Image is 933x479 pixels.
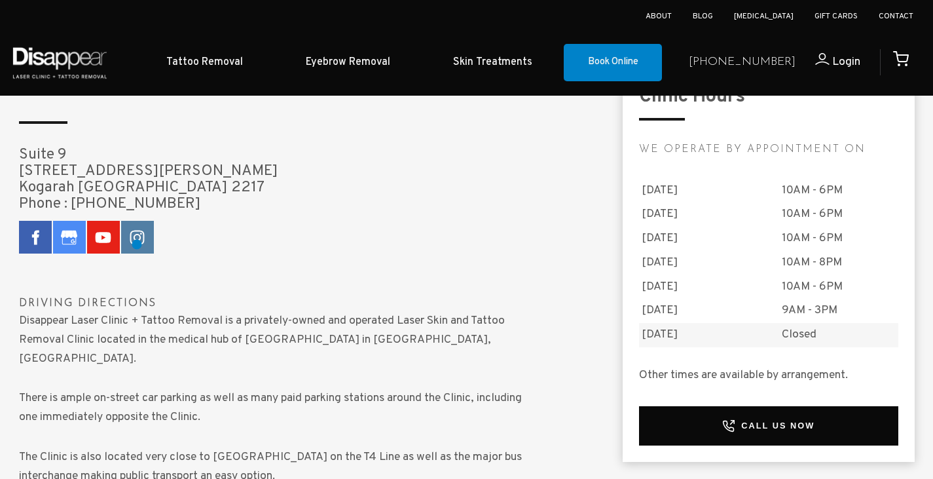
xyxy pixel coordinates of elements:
[639,227,778,251] td: [DATE]
[779,251,898,275] td: 10AM - 8PM
[19,145,278,213] big: Suite 9 [STREET_ADDRESS][PERSON_NAME] Kogarah [GEOGRAPHIC_DATA] 2217 Phone : [PHONE_NUMBER]
[639,299,778,323] td: [DATE]
[796,53,860,72] a: Login
[639,275,778,299] td: [DATE]
[879,11,913,22] a: Contact
[19,221,52,254] a: Facebook
[689,53,796,72] a: [PHONE_NUMBER]
[779,202,898,227] td: 10AM - 6PM
[121,221,154,254] a: Instagram
[639,142,898,158] h5: We operate by appointment on
[19,298,156,309] strong: Driving Directions
[779,275,898,299] td: 10AM - 6PM
[734,11,794,22] a: [MEDICAL_DATA]
[639,406,898,446] a: Call Us Now
[564,44,662,82] a: Book Online
[693,11,713,22] a: Blog
[274,43,422,83] a: Eyebrow Removal
[646,11,672,22] a: About
[639,85,745,109] small: Clinic Hours
[10,39,109,86] img: Disappear - Laser Clinic and Tattoo Removal Services in Sydney, Australia
[19,389,540,427] p: There is ample on-street car parking as well as many paid parking stations around the Clinic, inc...
[639,323,778,347] td: [DATE]
[832,54,860,69] span: Login
[779,299,898,323] td: 9AM - 3PM
[779,179,898,203] td: 10AM - 6PM
[639,251,778,275] td: [DATE]
[19,312,540,368] p: Disappear Laser Clinic + Tattoo Removal is a privately-owned and operated Laser Skin and Tattoo R...
[779,323,898,347] td: Closed
[639,347,898,385] p: Other times are available by arrangement.
[135,43,274,83] a: Tattoo Removal
[422,43,564,83] a: Skin Treatments
[639,179,778,203] td: [DATE]
[814,11,858,22] a: Gift Cards
[639,202,778,227] td: [DATE]
[779,227,898,251] td: 10AM - 6PM
[87,221,120,254] a: Youtube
